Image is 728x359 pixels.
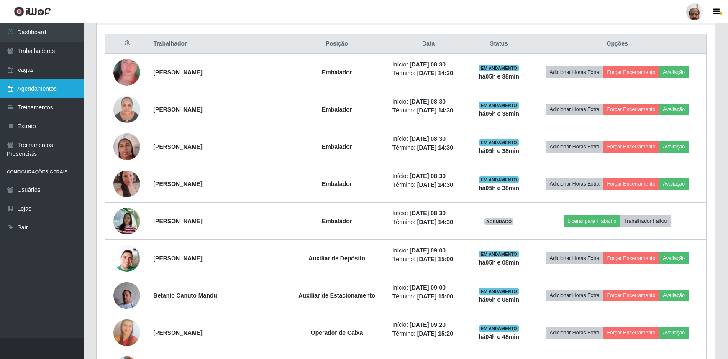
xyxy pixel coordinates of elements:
time: [DATE] 15:20 [417,330,453,337]
li: Início: [392,97,465,106]
span: EM ANDAMENTO [479,65,519,71]
strong: Auxiliar de Estacionamento [298,292,375,299]
time: [DATE] 14:30 [417,70,453,76]
button: Avaliação [659,290,689,301]
time: [DATE] 09:00 [410,284,446,291]
li: Término: [392,181,465,189]
strong: Auxiliar de Depósito [308,255,365,262]
button: Avaliação [659,327,689,339]
li: Término: [392,329,465,338]
time: [DATE] 14:30 [417,107,453,114]
button: Adicionar Horas Extra [546,178,603,190]
span: EM ANDAMENTO [479,139,519,146]
time: [DATE] 08:30 [410,173,446,179]
time: [DATE] 08:30 [410,98,446,105]
strong: há 05 h e 38 min [479,73,519,80]
button: Liberar para Trabalho [564,215,620,227]
time: [DATE] 15:00 [417,293,453,300]
li: Término: [392,292,465,301]
time: [DATE] 09:20 [410,321,446,328]
th: Opções [528,34,707,54]
th: Status [469,34,528,54]
img: 1733849599203.jpeg [113,92,140,127]
span: EM ANDAMENTO [479,102,519,109]
time: [DATE] 15:00 [417,256,453,262]
img: 1749147122191.jpeg [113,203,140,239]
li: Término: [392,218,465,227]
li: Término: [392,69,465,78]
strong: há 04 h e 48 min [479,334,519,340]
button: Adicionar Horas Extra [546,66,603,78]
strong: Betanio Canuto Mandu [153,292,217,299]
img: 1757236208541.jpeg [113,313,140,353]
strong: [PERSON_NAME] [153,69,202,76]
th: Posição [286,34,387,54]
time: [DATE] 14:30 [417,181,453,188]
time: [DATE] 08:30 [410,135,446,142]
img: CoreUI Logo [14,6,51,17]
time: [DATE] 14:30 [417,219,453,225]
button: Avaliação [659,104,689,115]
span: AGENDADO [484,218,514,225]
th: Trabalhador [148,34,286,54]
li: Início: [392,209,465,218]
button: Avaliação [659,178,689,190]
button: Avaliação [659,141,689,153]
li: Início: [392,283,465,292]
button: Adicionar Horas Extra [546,290,603,301]
button: Avaliação [659,252,689,264]
strong: Embalador [322,143,352,150]
img: 1737744028032.jpeg [113,129,140,164]
time: [DATE] 08:30 [410,61,446,68]
img: 1726846770063.jpeg [113,44,140,100]
strong: [PERSON_NAME] [153,143,202,150]
strong: [PERSON_NAME] [153,255,202,262]
button: Adicionar Horas Extra [546,252,603,264]
button: Forçar Encerramento [603,290,659,301]
li: Início: [392,172,465,181]
time: [DATE] 08:30 [410,210,446,216]
button: Forçar Encerramento [603,178,659,190]
strong: há 05 h e 08 min [479,259,519,266]
time: [DATE] 14:30 [417,144,453,151]
button: Forçar Encerramento [603,66,659,78]
span: EM ANDAMENTO [479,325,519,332]
time: [DATE] 09:00 [410,247,446,254]
strong: há 05 h e 38 min [479,148,519,154]
strong: [PERSON_NAME] [153,218,202,224]
strong: [PERSON_NAME] [153,181,202,187]
span: EM ANDAMENTO [479,176,519,183]
strong: Embalador [322,69,352,76]
th: Data [387,34,470,54]
strong: Embalador [322,218,352,224]
img: 1755037488004.jpeg [113,278,140,313]
li: Início: [392,246,465,255]
button: Adicionar Horas Extra [546,327,603,339]
button: Forçar Encerramento [603,104,659,115]
button: Adicionar Horas Extra [546,141,603,153]
img: 1751483964359.jpeg [113,234,140,282]
span: EM ANDAMENTO [479,288,519,295]
strong: Embalador [322,181,352,187]
strong: há 05 h e 08 min [479,296,519,303]
li: Início: [392,60,465,69]
li: Início: [392,135,465,143]
strong: [PERSON_NAME] [153,106,202,113]
strong: há 05 h e 38 min [479,110,519,117]
strong: Embalador [322,106,352,113]
button: Forçar Encerramento [603,327,659,339]
li: Término: [392,255,465,264]
button: Forçar Encerramento [603,252,659,264]
button: Trabalhador Faltou [620,215,671,227]
span: EM ANDAMENTO [479,251,519,257]
img: 1739555041174.jpeg [113,160,140,208]
strong: Operador de Caixa [311,329,363,336]
button: Avaliação [659,66,689,78]
strong: há 05 h e 38 min [479,185,519,191]
button: Adicionar Horas Extra [546,104,603,115]
li: Término: [392,143,465,152]
li: Término: [392,106,465,115]
li: Início: [392,321,465,329]
strong: [PERSON_NAME] [153,329,202,336]
button: Forçar Encerramento [603,141,659,153]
